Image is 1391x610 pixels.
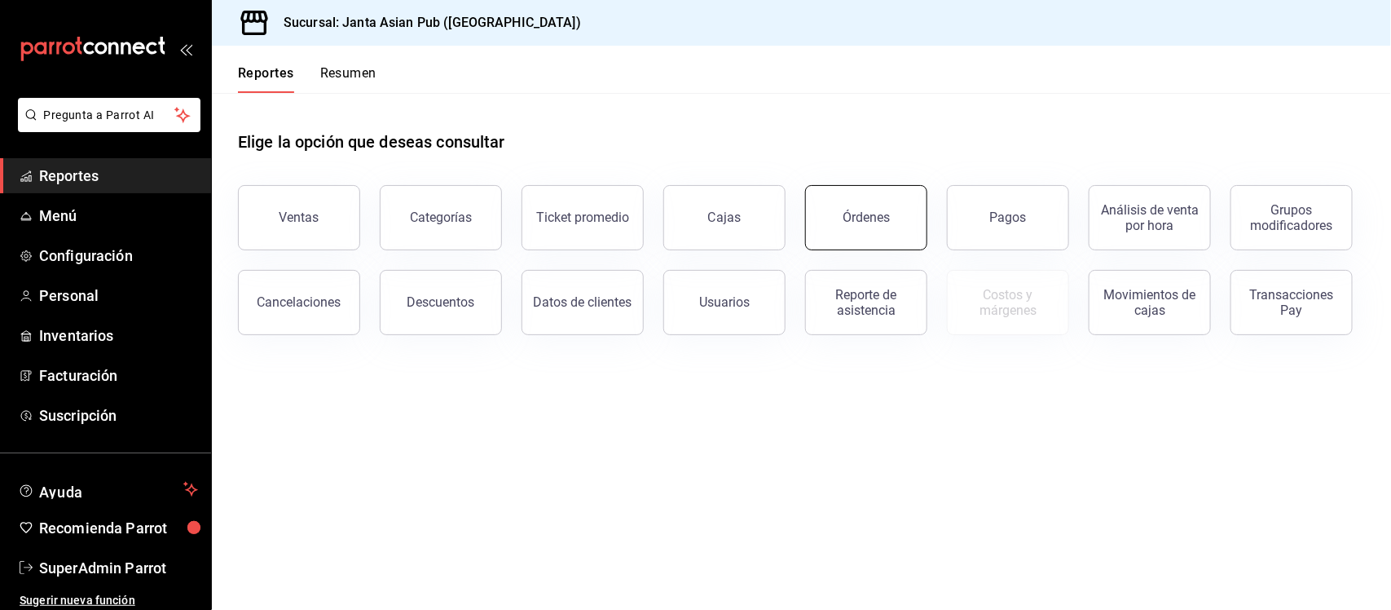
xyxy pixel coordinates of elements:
span: Reportes [39,165,198,187]
div: Cajas [708,208,742,228]
span: Facturación [39,365,198,387]
button: Análisis de venta por hora [1089,185,1211,250]
div: Ventas [280,210,319,225]
div: Cancelaciones [258,294,341,310]
a: Pregunta a Parrot AI [11,118,200,135]
div: Transacciones Pay [1241,287,1342,318]
span: Configuración [39,245,198,267]
span: SuperAdmin Parrot [39,557,198,579]
span: Recomienda Parrot [39,517,198,539]
div: Costos y márgenes [957,287,1059,318]
span: Inventarios [39,325,198,347]
div: Descuentos [407,294,475,310]
span: Ayuda [39,480,177,499]
span: Menú [39,205,198,227]
button: Ventas [238,185,360,250]
div: Análisis de venta por hora [1099,202,1200,233]
button: Usuarios [663,270,786,335]
div: navigation tabs [238,65,376,93]
h1: Elige la opción que deseas consultar [238,130,505,154]
button: Datos de clientes [522,270,644,335]
div: Pagos [990,210,1027,225]
button: Cancelaciones [238,270,360,335]
div: Reporte de asistencia [816,287,917,318]
button: Movimientos de cajas [1089,270,1211,335]
button: Resumen [320,65,376,93]
button: Contrata inventarios para ver este reporte [947,270,1069,335]
div: Ticket promedio [536,210,629,225]
button: Ticket promedio [522,185,644,250]
a: Cajas [663,185,786,250]
button: open_drawer_menu [179,42,192,55]
button: Reportes [238,65,294,93]
span: Sugerir nueva función [20,592,198,609]
h3: Sucursal: Janta Asian Pub ([GEOGRAPHIC_DATA]) [271,13,581,33]
span: Pregunta a Parrot AI [44,107,175,124]
button: Categorías [380,185,502,250]
div: Categorías [410,210,472,225]
span: Suscripción [39,404,198,427]
button: Pagos [947,185,1069,250]
div: Movimientos de cajas [1099,287,1200,318]
button: Transacciones Pay [1230,270,1353,335]
div: Datos de clientes [534,294,632,310]
button: Descuentos [380,270,502,335]
div: Usuarios [699,294,750,310]
button: Grupos modificadores [1230,185,1353,250]
div: Grupos modificadores [1241,202,1342,233]
button: Órdenes [805,185,927,250]
div: Órdenes [843,210,890,225]
button: Pregunta a Parrot AI [18,98,200,132]
span: Personal [39,285,198,307]
button: Reporte de asistencia [805,270,927,335]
